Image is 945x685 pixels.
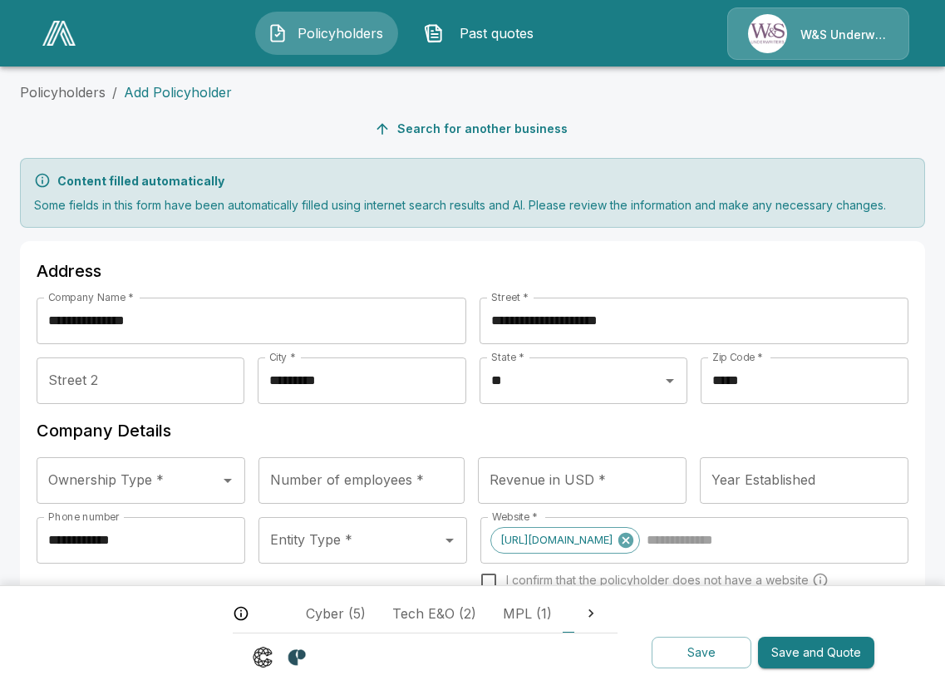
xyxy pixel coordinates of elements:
[450,23,542,43] span: Past quotes
[503,604,552,623] span: MPL (1)
[652,637,751,669] button: Save
[112,82,117,102] li: /
[37,417,908,444] h6: Company Details
[371,114,574,145] button: Search for another business
[411,12,554,55] button: Past quotes IconPast quotes
[287,647,308,668] img: Carrier Logo
[253,647,273,668] img: Carrier Logo
[392,604,476,623] span: Tech E&O (2)
[124,82,232,102] p: Add Policyholder
[658,369,682,392] button: Open
[233,605,249,622] svg: The carriers and lines of business displayed below reflect potential appetite based on available ...
[48,290,134,304] label: Company Name *
[506,572,809,589] span: I confirm that the policyholder does not have a website
[758,637,874,669] button: Save and Quote
[491,290,529,304] label: Street *
[492,510,538,524] label: Website *
[20,82,925,102] nav: breadcrumb
[269,350,296,364] label: City *
[57,172,224,190] p: Content filled automatically
[438,529,461,552] button: Open
[294,23,386,43] span: Policyholders
[306,604,366,623] span: Cyber (5)
[490,527,640,554] div: [URL][DOMAIN_NAME]
[37,258,908,284] h6: Address
[268,23,288,43] img: Policyholders Icon
[48,510,120,524] label: Phone number
[255,12,398,55] button: Policyholders IconPolicyholders
[712,350,763,364] label: Zip Code *
[34,196,911,214] p: Some fields in this form have been automatically filled using internet search results and AI. Ple...
[491,530,622,549] span: [URL][DOMAIN_NAME]
[424,23,444,43] img: Past quotes Icon
[42,21,76,46] img: AA Logo
[20,84,106,101] a: Policyholders
[812,572,829,589] svg: Carriers run a cyber security scan on the policyholders' websites. Please enter a website wheneve...
[216,469,239,492] button: Open
[491,350,524,364] label: State *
